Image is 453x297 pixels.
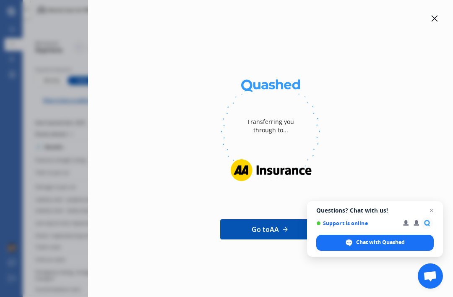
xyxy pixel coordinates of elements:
span: Support is online [316,220,397,226]
span: Chat with Quashed [356,239,405,246]
span: Close chat [427,205,437,216]
img: AA.webp [221,151,320,189]
span: Go to AA [252,224,279,234]
div: Chat with Quashed [316,235,434,251]
div: Open chat [418,263,443,289]
div: Transferring you through to... [237,101,304,151]
a: Go toAA [220,219,321,239]
span: Questions? Chat with us! [316,207,434,214]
